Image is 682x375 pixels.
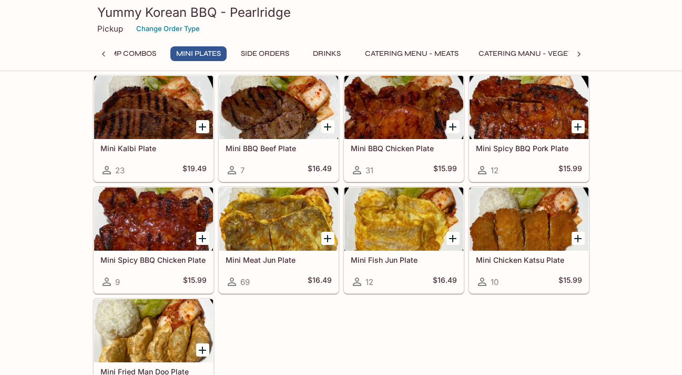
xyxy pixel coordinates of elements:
button: Add Mini BBQ Beef Plate [321,120,334,133]
button: Mini Plates [170,46,227,61]
a: Mini Spicy BBQ Chicken Plate9$15.99 [94,187,213,293]
a: Mini BBQ Chicken Plate31$15.99 [344,75,464,182]
button: Add Mini Spicy BBQ Chicken Plate [196,232,209,245]
a: Mini Kalbi Plate23$19.49 [94,75,213,182]
h5: Mini BBQ Chicken Plate [351,144,457,153]
button: Add Mini Chicken Katsu Plate [572,232,585,245]
button: Side Orders [235,46,295,61]
a: Mini Meat Jun Plate69$16.49 [219,187,339,293]
div: Mini Fried Man Doo Plate [94,299,213,362]
button: Add Mini BBQ Chicken Plate [446,120,460,133]
h5: $16.49 [308,275,332,288]
h5: Mini Spicy BBQ Chicken Plate [100,255,207,264]
a: Mini Chicken Katsu Plate10$15.99 [469,187,589,293]
button: Catering Manu - Vegetables [473,46,600,61]
span: 31 [365,165,373,175]
button: Drinks [303,46,351,61]
button: Shrimp Combos [87,46,162,61]
h5: Mini BBQ Beef Plate [226,144,332,153]
button: Add Mini Meat Jun Plate [321,232,334,245]
a: Mini BBQ Beef Plate7$16.49 [219,75,339,182]
button: Add Mini Fried Man Doo Plate [196,343,209,357]
div: Mini Kalbi Plate [94,76,213,139]
div: Mini Chicken Katsu Plate [470,187,588,251]
h5: $16.49 [308,164,332,176]
div: Mini Meat Jun Plate [219,187,338,251]
h5: Mini Fish Jun Plate [351,255,457,264]
button: Change Order Type [131,21,205,37]
span: 12 [491,165,498,175]
a: Mini Spicy BBQ Pork Plate12$15.99 [469,75,589,182]
h5: $15.99 [558,275,582,288]
span: 69 [240,277,250,287]
div: Mini Fish Jun Plate [344,187,463,251]
h5: Mini Kalbi Plate [100,144,207,153]
h5: $15.99 [433,164,457,176]
h5: Mini Spicy BBQ Pork Plate [476,144,582,153]
span: 9 [115,277,120,287]
span: 10 [491,277,498,287]
div: Mini BBQ Beef Plate [219,76,338,139]
span: 12 [365,277,373,287]
button: Add Mini Fish Jun Plate [446,232,460,245]
h5: $15.99 [183,275,207,288]
h5: Mini Meat Jun Plate [226,255,332,264]
h5: $19.49 [182,164,207,176]
button: Add Mini Kalbi Plate [196,120,209,133]
div: Mini Spicy BBQ Chicken Plate [94,187,213,251]
h3: Yummy Korean BBQ - Pearlridge [97,4,585,21]
button: Catering Menu - Meats [359,46,464,61]
h5: $15.99 [558,164,582,176]
h5: Mini Chicken Katsu Plate [476,255,582,264]
a: Mini Fish Jun Plate12$16.49 [344,187,464,293]
div: Mini BBQ Chicken Plate [344,76,463,139]
h5: $16.49 [433,275,457,288]
span: 23 [115,165,125,175]
button: Add Mini Spicy BBQ Pork Plate [572,120,585,133]
span: 7 [240,165,245,175]
div: Mini Spicy BBQ Pork Plate [470,76,588,139]
p: Pickup [97,24,123,34]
